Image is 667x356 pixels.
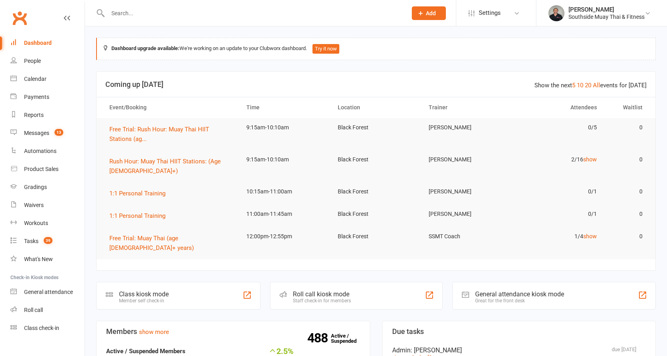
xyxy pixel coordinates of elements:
[10,124,85,142] a: Messages 13
[307,332,331,344] strong: 488
[421,150,513,169] td: [PERSON_NAME]
[411,346,462,354] span: : [PERSON_NAME]
[585,82,591,89] a: 20
[330,205,422,223] td: Black Forest
[119,290,169,298] div: Class kiosk mode
[513,227,604,246] td: 1/4
[331,327,366,350] a: 488Active / Suspended
[109,212,165,219] span: 1:1 Personal Training
[10,88,85,106] a: Payments
[10,106,85,124] a: Reports
[109,233,232,253] button: Free Trial: Muay Thai (age [DEMOGRAPHIC_DATA]+ years)
[421,227,513,246] td: SSMT Coach
[513,182,604,201] td: 0/1
[10,52,85,70] a: People
[604,182,650,201] td: 0
[412,6,446,20] button: Add
[106,348,185,355] strong: Active / Suspended Members
[109,235,194,251] span: Free Trial: Muay Thai (age [DEMOGRAPHIC_DATA]+ years)
[139,328,169,336] a: show more
[10,301,85,319] a: Roll call
[10,214,85,232] a: Workouts
[239,97,330,118] th: Time
[24,76,46,82] div: Calendar
[10,178,85,196] a: Gradings
[604,150,650,169] td: 0
[24,202,44,208] div: Waivers
[105,8,401,19] input: Search...
[572,82,575,89] a: 5
[109,211,171,221] button: 1:1 Personal Training
[24,130,49,136] div: Messages
[24,184,47,190] div: Gradings
[102,97,239,118] th: Event/Booking
[293,298,351,304] div: Staff check-in for members
[568,13,645,20] div: Southside Muay Thai & Fitness
[604,118,650,137] td: 0
[475,298,564,304] div: Great for the front desk
[312,44,339,54] button: Try it now
[239,118,330,137] td: 9:15am-10:10am
[421,118,513,137] td: [PERSON_NAME]
[604,97,650,118] th: Waitlist
[392,346,646,354] div: Admin
[513,205,604,223] td: 0/1
[96,38,656,60] div: We're working on an update to your Clubworx dashboard.
[593,82,600,89] a: All
[583,233,597,239] a: show
[105,80,647,88] h3: Coming up [DATE]
[392,328,646,336] h3: Due tasks
[10,34,85,52] a: Dashboard
[24,40,52,46] div: Dashboard
[10,8,30,28] a: Clubworx
[24,256,53,262] div: What's New
[10,250,85,268] a: What's New
[330,97,422,118] th: Location
[513,150,604,169] td: 2/16
[10,283,85,301] a: General attendance kiosk mode
[421,97,513,118] th: Trainer
[109,157,232,176] button: Rush Hour: Muay Thai HIIT Stations: (Age [DEMOGRAPHIC_DATA]+)
[604,227,650,246] td: 0
[24,166,58,172] div: Product Sales
[109,158,221,175] span: Rush Hour: Muay Thai HIIT Stations: (Age [DEMOGRAPHIC_DATA]+)
[239,205,330,223] td: 11:00am-11:45am
[577,82,583,89] a: 10
[10,196,85,214] a: Waivers
[330,150,422,169] td: Black Forest
[109,125,232,144] button: Free Trial: Rush Hour: Muay Thai HIIT Stations (ag...
[24,238,38,244] div: Tasks
[239,227,330,246] td: 12:00pm-12:55pm
[10,232,85,250] a: Tasks 39
[10,160,85,178] a: Product Sales
[10,142,85,160] a: Automations
[24,325,59,331] div: Class check-in
[24,112,44,118] div: Reports
[568,6,645,13] div: [PERSON_NAME]
[264,346,294,355] div: 2.5%
[239,182,330,201] td: 10:15am-11:00am
[10,319,85,337] a: Class kiosk mode
[106,328,360,336] h3: Members
[421,182,513,201] td: [PERSON_NAME]
[109,189,171,198] button: 1:1 Personal Training
[583,156,597,163] a: show
[24,94,49,100] div: Payments
[10,70,85,88] a: Calendar
[119,298,169,304] div: Member self check-in
[604,205,650,223] td: 0
[479,4,501,22] span: Settings
[330,182,422,201] td: Black Forest
[475,290,564,298] div: General attendance kiosk mode
[548,5,564,21] img: thumb_image1524148262.png
[111,45,179,51] strong: Dashboard upgrade available:
[109,126,209,143] span: Free Trial: Rush Hour: Muay Thai HIIT Stations (ag...
[24,289,73,295] div: General attendance
[54,129,63,136] span: 13
[330,118,422,137] td: Black Forest
[239,150,330,169] td: 9:15am-10:10am
[44,237,52,244] span: 39
[24,148,56,154] div: Automations
[24,58,41,64] div: People
[421,205,513,223] td: [PERSON_NAME]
